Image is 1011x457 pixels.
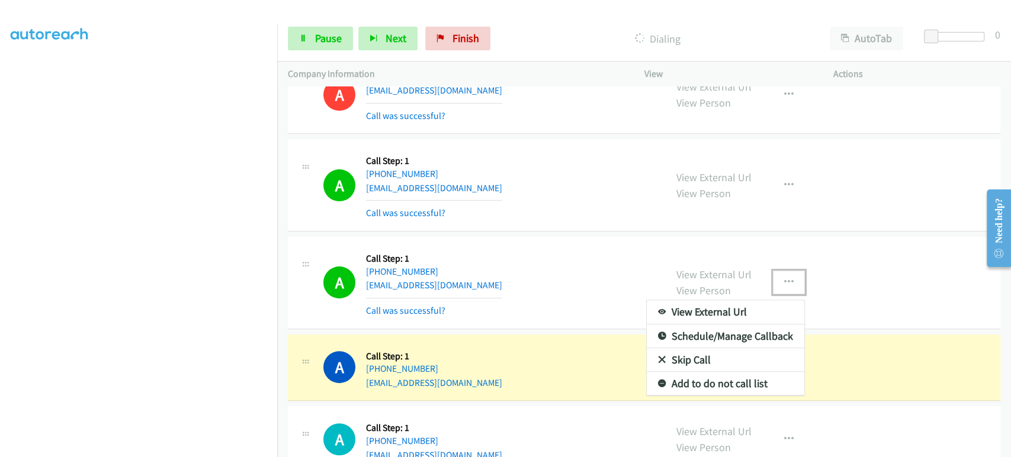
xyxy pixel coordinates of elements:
[647,372,804,395] a: Add to do not call list
[323,423,355,455] div: The call is yet to be attempted
[977,181,1011,275] iframe: Resource Center
[323,351,355,383] h1: A
[323,423,355,455] h1: A
[647,324,804,348] a: Schedule/Manage Callback
[647,300,804,324] a: View External Url
[647,348,804,372] a: Skip Call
